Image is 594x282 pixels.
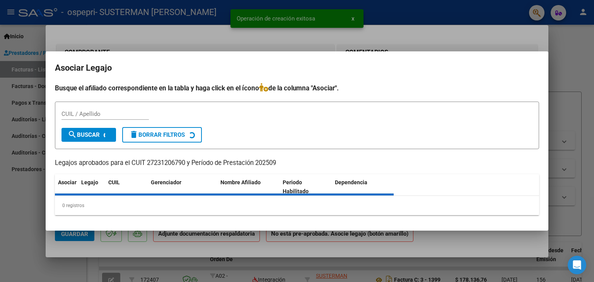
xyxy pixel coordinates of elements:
[568,256,586,274] div: Open Intercom Messenger
[220,179,261,185] span: Nombre Afiliado
[61,128,116,142] button: Buscar
[55,61,539,75] h2: Asociar Legajo
[108,179,120,185] span: CUIL
[129,130,138,139] mat-icon: delete
[55,174,78,200] datatable-header-cell: Asociar
[148,174,217,200] datatable-header-cell: Gerenciador
[55,83,539,93] h4: Busque el afiliado correspondiente en la tabla y haga click en el ícono de la columna "Asociar".
[122,127,202,143] button: Borrar Filtros
[280,174,332,200] datatable-header-cell: Periodo Habilitado
[68,131,100,138] span: Buscar
[151,179,181,185] span: Gerenciador
[335,179,367,185] span: Dependencia
[81,179,98,185] span: Legajo
[332,174,394,200] datatable-header-cell: Dependencia
[58,179,77,185] span: Asociar
[55,158,539,168] p: Legajos aprobados para el CUIT 27231206790 y Período de Prestación 202509
[68,130,77,139] mat-icon: search
[105,174,148,200] datatable-header-cell: CUIL
[78,174,105,200] datatable-header-cell: Legajo
[283,179,309,194] span: Periodo Habilitado
[129,131,185,138] span: Borrar Filtros
[55,196,539,215] div: 0 registros
[217,174,280,200] datatable-header-cell: Nombre Afiliado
